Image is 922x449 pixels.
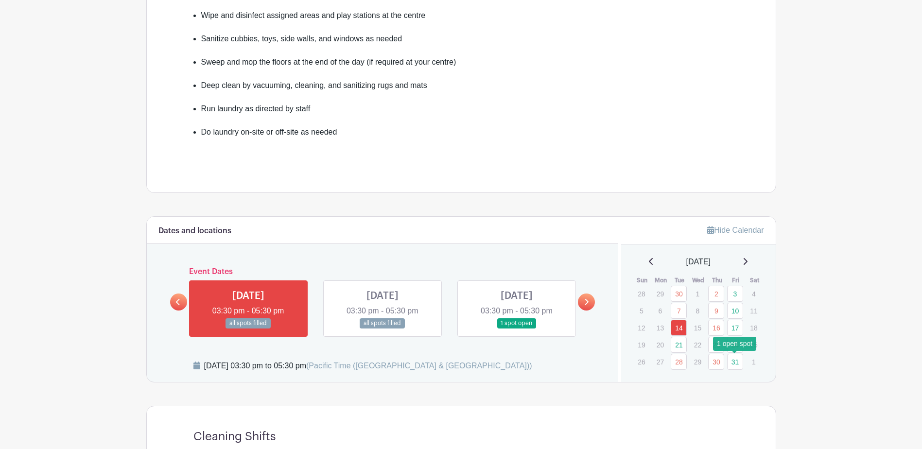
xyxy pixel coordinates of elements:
li: Deep clean by vacuuming, cleaning, and sanitizing rugs and mats [201,80,729,103]
li: Sweep and mop the floors at the end of the day (if required at your centre) [201,56,729,80]
div: 1 open spot [713,337,756,351]
a: 17 [727,320,743,336]
a: 7 [671,303,687,319]
p: 29 [690,354,706,369]
p: 1 [690,286,706,301]
th: Tue [670,276,689,285]
p: 19 [633,337,649,352]
th: Sun [633,276,652,285]
li: Do laundry on-site or off-site as needed [201,126,729,150]
p: 11 [746,303,762,318]
p: 4 [746,286,762,301]
p: 28 [633,286,649,301]
a: 28 [671,354,687,370]
a: 10 [727,303,743,319]
p: 5 [633,303,649,318]
p: 13 [652,320,668,335]
a: 30 [671,286,687,302]
a: 16 [708,320,724,336]
h6: Event Dates [187,267,578,276]
span: [DATE] [686,256,711,268]
a: 30 [708,354,724,370]
p: 26 [633,354,649,369]
p: 6 [652,303,668,318]
p: 29 [652,286,668,301]
h4: Cleaning Shifts [193,430,276,444]
li: Wipe and disinfect assigned areas and play stations at the centre [201,10,729,33]
a: 9 [708,303,724,319]
a: 2 [708,286,724,302]
a: 23 [708,337,724,353]
th: Mon [652,276,671,285]
a: 14 [671,320,687,336]
li: Sanitize cubbies, toys, side walls, and windows as needed [201,33,729,56]
p: 12 [633,320,649,335]
th: Sat [745,276,764,285]
h6: Dates and locations [158,226,231,236]
th: Fri [727,276,746,285]
a: 3 [727,286,743,302]
p: 1 [746,354,762,369]
p: 22 [690,337,706,352]
p: 8 [690,303,706,318]
a: 21 [671,337,687,353]
p: 15 [690,320,706,335]
p: 20 [652,337,668,352]
p: 27 [652,354,668,369]
th: Thu [708,276,727,285]
a: 31 [727,354,743,370]
th: Wed [689,276,708,285]
div: [DATE] 03:30 pm to 05:30 pm [204,360,532,372]
li: Run laundry as directed by staff [201,103,729,126]
p: 18 [746,320,762,335]
span: (Pacific Time ([GEOGRAPHIC_DATA] & [GEOGRAPHIC_DATA])) [306,362,532,370]
a: Hide Calendar [707,226,764,234]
